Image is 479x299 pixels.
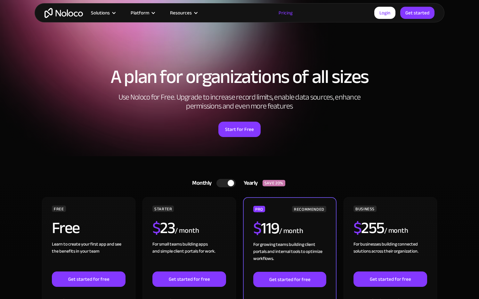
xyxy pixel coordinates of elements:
a: home [45,8,83,18]
div: Resources [162,9,205,17]
h2: 23 [152,220,175,236]
div: Monthly [184,178,216,188]
a: Pricing [271,9,301,17]
div: Yearly [236,178,263,188]
div: PRO [253,206,265,212]
div: / month [384,226,408,236]
div: Platform [131,9,149,17]
div: STARTER [152,206,174,212]
div: Resources [170,9,192,17]
div: SAVE 20% [263,180,285,186]
div: / month [175,226,199,236]
h2: Use Noloco for Free. Upgrade to increase record limits, enable data sources, enhance permissions ... [111,93,368,111]
div: Solutions [91,9,110,17]
a: Login [374,7,395,19]
div: For businesses building connected solutions across their organization. ‍ [353,241,427,271]
a: Get started for free [52,271,126,287]
div: Learn to create your first app and see the benefits in your team ‍ [52,241,126,271]
div: BUSINESS [353,206,377,212]
a: Start for Free [218,122,261,137]
h2: 255 [353,220,384,236]
div: Platform [123,9,162,17]
div: RECOMMENDED [292,206,326,212]
div: / month [279,226,303,236]
div: For small teams building apps and simple client portals for work. ‍ [152,241,226,271]
span: $ [152,213,160,243]
h2: Free [52,220,80,236]
a: Get started for free [253,272,326,287]
a: Get started for free [152,271,226,287]
div: For growing teams building client portals and internal tools to optimize workflows. [253,241,326,272]
div: FREE [52,206,66,212]
a: Get started [400,7,434,19]
a: Get started for free [353,271,427,287]
span: $ [353,213,361,243]
h1: A plan for organizations of all sizes [41,67,438,86]
div: Solutions [83,9,123,17]
h2: 119 [253,220,279,236]
span: $ [253,213,261,243]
